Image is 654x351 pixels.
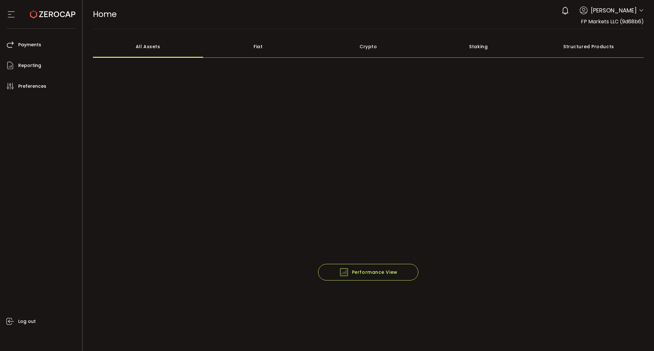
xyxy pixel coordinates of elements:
span: [PERSON_NAME] [591,6,637,15]
span: Payments [18,40,41,49]
div: Staking [423,35,534,58]
span: Log out [18,317,36,326]
span: Home [93,9,117,20]
button: Performance View [318,264,418,280]
div: Fiat [203,35,313,58]
div: All Assets [93,35,203,58]
div: Crypto [313,35,423,58]
span: Performance View [339,267,398,277]
span: Preferences [18,82,46,91]
span: Reporting [18,61,41,70]
div: Structured Products [534,35,644,58]
span: FP Markets LLC (9d68b6) [581,18,644,25]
